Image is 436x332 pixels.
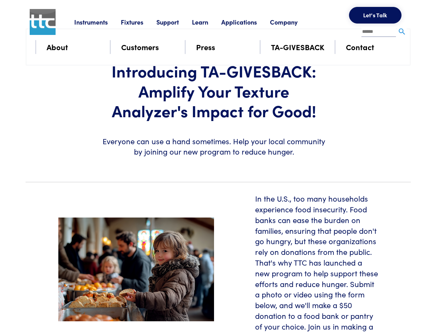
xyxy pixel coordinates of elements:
[101,61,327,121] h1: Introducing TA-GIVESBACK: Amplify Your Texture Analyzer's Impact for Good!
[221,18,270,26] a: Applications
[121,18,156,26] a: Fixtures
[101,136,327,157] h6: Everyone can use a hand sometimes. Help your local community by joining our new program to reduce...
[121,41,159,53] a: Customers
[156,18,192,26] a: Support
[47,41,68,53] a: About
[346,41,374,53] a: Contact
[349,7,401,24] button: Let's Talk
[270,18,311,26] a: Company
[271,41,324,53] a: TA-GIVESBACK
[30,9,56,35] img: ttc_logo_1x1_v1.0.png
[58,218,214,322] img: food-pantry-header.jpeg
[196,41,215,53] a: Press
[74,18,121,26] a: Instruments
[192,18,221,26] a: Learn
